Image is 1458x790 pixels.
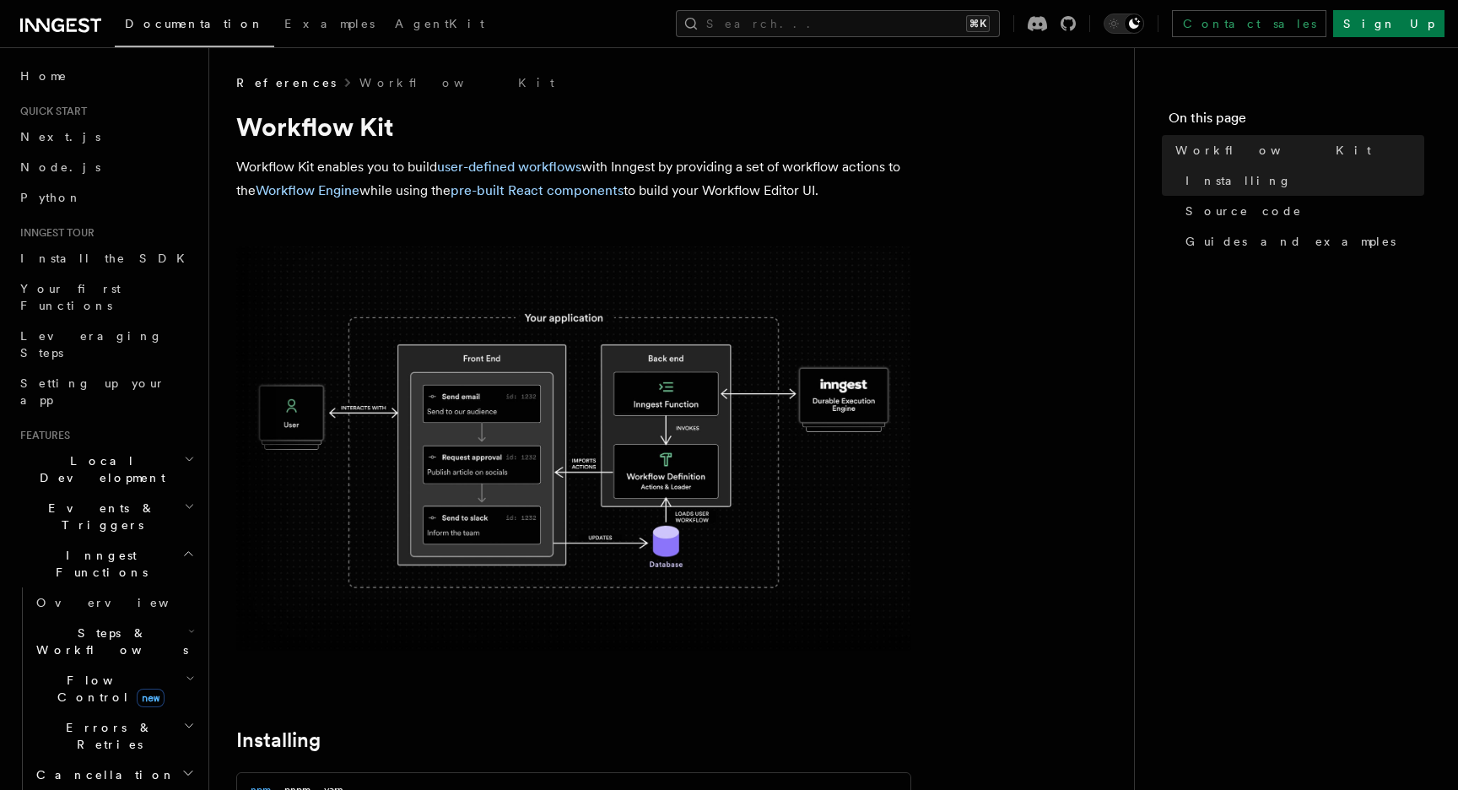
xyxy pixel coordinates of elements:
[284,17,375,30] span: Examples
[30,760,198,790] button: Cancellation
[236,728,321,752] a: Installing
[1185,233,1396,250] span: Guides and examples
[437,159,581,175] a: user-defined workflows
[13,105,87,118] span: Quick start
[236,74,336,91] span: References
[236,111,911,142] h1: Workflow Kit
[20,130,100,143] span: Next.js
[966,15,990,32] kbd: ⌘K
[13,243,198,273] a: Install the SDK
[30,672,186,706] span: Flow Control
[30,618,198,665] button: Steps & Workflows
[20,329,163,360] span: Leveraging Steps
[451,182,624,198] a: pre-built React components
[385,5,494,46] a: AgentKit
[676,10,1000,37] button: Search...⌘K
[30,712,198,760] button: Errors & Retries
[125,17,264,30] span: Documentation
[1104,14,1144,34] button: Toggle dark mode
[20,160,100,174] span: Node.js
[30,766,175,783] span: Cancellation
[13,493,198,540] button: Events & Triggers
[13,122,198,152] a: Next.js
[1179,226,1424,257] a: Guides and examples
[13,321,198,368] a: Leveraging Steps
[30,719,183,753] span: Errors & Retries
[30,665,198,712] button: Flow Controlnew
[236,155,911,203] p: Workflow Kit enables you to build with Inngest by providing a set of workflow actions to the whil...
[395,17,484,30] span: AgentKit
[1179,196,1424,226] a: Source code
[13,273,198,321] a: Your first Functions
[13,547,182,581] span: Inngest Functions
[13,429,70,442] span: Features
[236,246,911,651] img: The Workflow Kit provides a Workflow Engine to compose workflow actions on the back end and a set...
[1169,108,1424,135] h4: On this page
[1179,165,1424,196] a: Installing
[1185,203,1302,219] span: Source code
[1169,135,1424,165] a: Workflow Kit
[13,368,198,415] a: Setting up your app
[13,500,184,533] span: Events & Triggers
[13,226,94,240] span: Inngest tour
[20,376,165,407] span: Setting up your app
[20,68,67,84] span: Home
[20,191,82,204] span: Python
[274,5,385,46] a: Examples
[36,596,210,609] span: Overview
[1333,10,1444,37] a: Sign Up
[20,252,195,265] span: Install the SDK
[13,61,198,91] a: Home
[115,5,274,47] a: Documentation
[359,74,554,91] a: Workflow Kit
[13,152,198,182] a: Node.js
[20,282,121,312] span: Your first Functions
[13,540,198,587] button: Inngest Functions
[30,587,198,618] a: Overview
[30,625,188,658] span: Steps & Workflows
[1185,172,1292,189] span: Installing
[1175,142,1371,159] span: Workflow Kit
[13,182,198,213] a: Python
[137,689,165,707] span: new
[1172,10,1326,37] a: Contact sales
[13,452,184,486] span: Local Development
[256,182,359,198] a: Workflow Engine
[13,446,198,493] button: Local Development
